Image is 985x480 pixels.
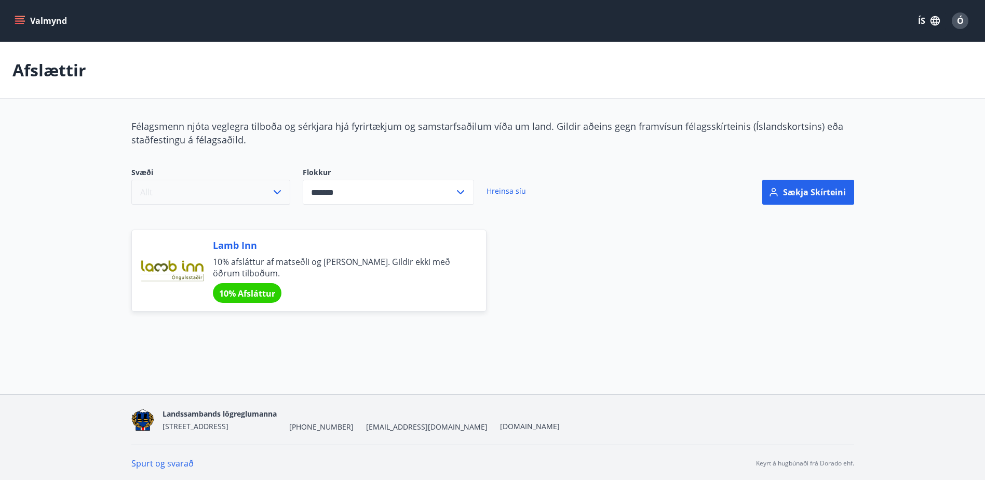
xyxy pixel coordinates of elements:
span: Svæði [131,167,290,180]
span: [STREET_ADDRESS] [163,421,228,431]
img: 1cqKbADZNYZ4wXUG0EC2JmCwhQh0Y6EN22Kw4FTY.png [131,409,155,431]
p: Afslættir [12,59,86,82]
button: Allt [131,180,290,205]
button: ÍS [912,11,946,30]
span: Landssambands lögreglumanna [163,409,277,419]
span: Ó [957,15,964,26]
span: Lamb Inn [213,238,461,252]
a: [DOMAIN_NAME] [500,421,560,431]
span: [PHONE_NUMBER] [289,422,354,432]
a: Hreinsa síu [487,180,526,203]
button: menu [12,11,71,30]
button: Ó [948,8,973,33]
span: Allt [140,186,153,198]
span: 10% afsláttur af matseðli og [PERSON_NAME]. Gildir ekki með öðrum tilboðum. [213,256,461,279]
span: [EMAIL_ADDRESS][DOMAIN_NAME] [366,422,488,432]
span: 10% Afsláttur [219,288,275,299]
label: Flokkur [303,167,474,178]
a: Spurt og svarað [131,458,194,469]
button: Sækja skírteini [762,180,854,205]
p: Keyrt á hugbúnaði frá Dorado ehf. [756,459,854,468]
span: Félagsmenn njóta veglegra tilboða og sérkjara hjá fyrirtækjum og samstarfsaðilum víða um land. Gi... [131,120,843,146]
